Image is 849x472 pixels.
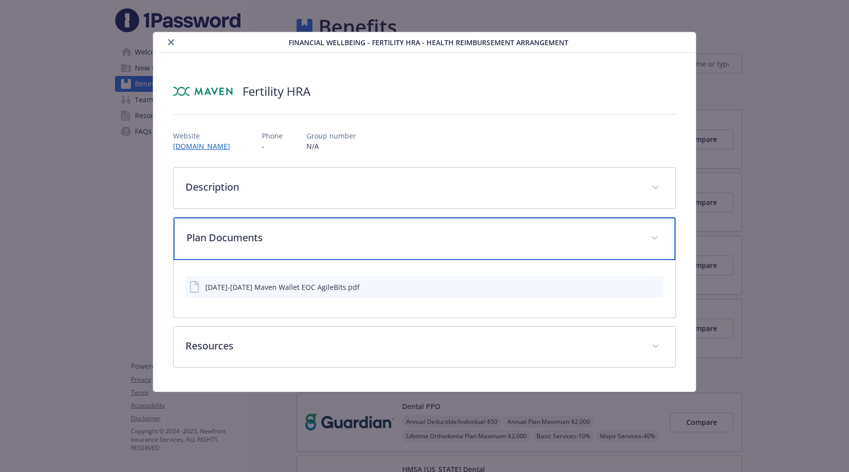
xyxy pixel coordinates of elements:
[186,230,639,245] p: Plan Documents
[635,282,643,292] button: download file
[185,338,640,353] p: Resources
[205,282,360,292] div: [DATE]-[DATE] Maven Wallet EOC AgileBits.pdf
[262,141,283,151] p: -
[174,327,675,367] div: Resources
[243,83,310,100] h2: Fertility HRA
[306,141,356,151] p: N/A
[651,282,660,292] button: preview file
[173,131,238,141] p: Website
[174,168,675,208] div: Description
[289,37,568,48] span: Financial Wellbeing - Fertility HRA - Health Reimbursement Arrangement
[85,32,764,392] div: details for plan Financial Wellbeing - Fertility HRA - Health Reimbursement Arrangement
[165,36,177,48] button: close
[174,217,675,260] div: Plan Documents
[173,76,233,106] img: Maven
[174,260,675,318] div: Plan Documents
[262,131,283,141] p: Phone
[306,131,356,141] p: Group number
[173,141,238,151] a: [DOMAIN_NAME]
[185,180,640,195] p: Description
